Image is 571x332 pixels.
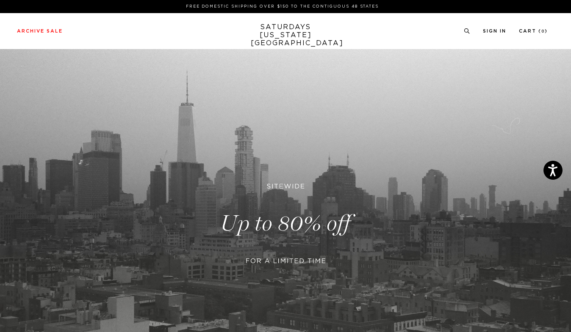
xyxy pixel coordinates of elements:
a: SATURDAYS[US_STATE][GEOGRAPHIC_DATA] [251,23,321,47]
a: Archive Sale [17,29,63,33]
p: FREE DOMESTIC SHIPPING OVER $150 TO THE CONTIGUOUS 48 STATES [20,3,544,10]
a: Cart (0) [519,29,548,33]
small: 0 [541,30,545,33]
a: Sign In [483,29,506,33]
